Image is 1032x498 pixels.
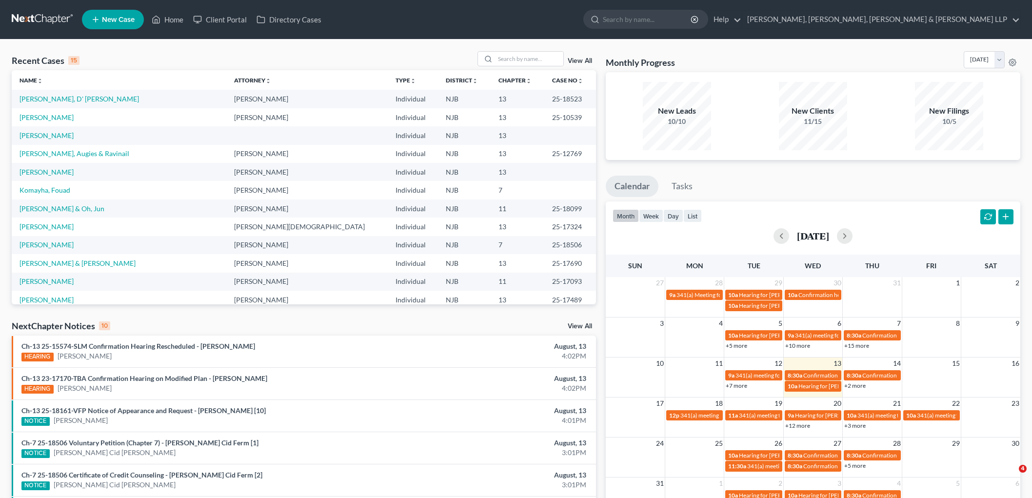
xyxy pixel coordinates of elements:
div: August, 13 [404,341,586,351]
span: 9a [669,291,675,299]
span: 341(a) meeting for [PERSON_NAME] & [PERSON_NAME] [PERSON_NAME] [747,462,940,470]
td: 25-17324 [544,218,596,236]
a: [PERSON_NAME] & Oh, Jun [20,204,104,213]
span: Hearing for [PERSON_NAME] [798,382,874,390]
a: +3 more [844,422,866,429]
span: 17 [655,398,665,409]
a: [PERSON_NAME], D' [PERSON_NAME] [20,95,139,103]
span: 2 [1014,277,1020,289]
td: Individual [388,199,438,218]
span: 1 [955,277,961,289]
td: NJB [438,108,491,126]
a: Client Portal [188,11,252,28]
button: list [683,209,702,222]
div: 10/5 [915,117,983,126]
td: [PERSON_NAME] [226,163,387,181]
span: 341(a) meeting for [PERSON_NAME] [739,412,833,419]
span: 10a [847,412,856,419]
td: Individual [388,90,438,108]
td: Individual [388,145,438,163]
button: month [613,209,639,222]
h2: [DATE] [797,231,829,241]
a: Chapterunfold_more [498,77,532,84]
span: Confirmation hearing for [PERSON_NAME] [798,291,909,299]
span: 341(a) meeting for [PERSON_NAME] [857,412,952,419]
td: 13 [491,90,544,108]
span: 28 [892,438,902,449]
a: Nameunfold_more [20,77,43,84]
span: Sun [628,261,642,270]
td: [PERSON_NAME] [226,108,387,126]
td: NJB [438,163,491,181]
a: Directory Cases [252,11,326,28]
td: Individual [388,181,438,199]
span: 10a [788,382,797,390]
td: 25-17690 [544,254,596,272]
span: 24 [655,438,665,449]
span: Hearing for [PERSON_NAME] [739,332,815,339]
span: 5 [955,478,961,489]
span: Hearing for [PERSON_NAME] [739,302,815,309]
div: 4:02PM [404,351,586,361]
div: Recent Cases [12,55,79,66]
span: 8 [955,318,961,329]
td: 13 [491,218,544,236]
a: [PERSON_NAME] Cid [PERSON_NAME] [54,480,176,490]
span: 8:30a [788,462,802,470]
a: [PERSON_NAME] [58,383,112,393]
td: Individual [388,291,438,309]
span: 8:30a [847,372,861,379]
span: Wed [805,261,821,270]
td: Individual [388,218,438,236]
div: August, 13 [404,470,586,480]
div: August, 13 [404,438,586,448]
td: [PERSON_NAME] [226,254,387,272]
span: Confirmation hearing for [PERSON_NAME] [803,372,914,379]
span: 6 [836,318,842,329]
span: 10a [728,291,738,299]
td: 13 [491,145,544,163]
td: Individual [388,273,438,291]
span: 9a [728,372,734,379]
td: NJB [438,291,491,309]
span: 16 [1011,358,1020,369]
td: Individual [388,236,438,254]
td: 13 [491,108,544,126]
a: [PERSON_NAME] [20,168,74,176]
span: 13 [833,358,842,369]
span: Confirmation hearing for [PERSON_NAME] [862,332,973,339]
td: Individual [388,163,438,181]
a: Case Nounfold_more [552,77,583,84]
span: Confirmation hearing for [PERSON_NAME] [803,452,914,459]
span: 7 [896,318,902,329]
input: Search by name... [603,10,692,28]
span: 4 [718,318,724,329]
span: Sat [985,261,997,270]
span: 10a [788,291,797,299]
span: New Case [102,16,135,23]
td: NJB [438,254,491,272]
span: 27 [833,438,842,449]
td: NJB [438,145,491,163]
span: Confirmation hearing for [PERSON_NAME] [803,462,914,470]
a: Ch-7 25-18506 Certificate of Credit Counseling - [PERSON_NAME] Cid Ferm [2] [21,471,262,479]
span: Mon [686,261,703,270]
span: 28 [714,277,724,289]
a: Typeunfold_more [396,77,416,84]
td: NJB [438,199,491,218]
input: Search by name... [495,52,563,66]
span: 341(a) meeting for [PERSON_NAME] [735,372,830,379]
i: unfold_more [526,78,532,84]
div: HEARING [21,353,54,361]
i: unfold_more [577,78,583,84]
td: NJB [438,181,491,199]
td: NJB [438,126,491,144]
span: 3 [836,478,842,489]
a: Ch-13 23-17170-TBA Confirmation Hearing on Modified Plan - [PERSON_NAME] [21,374,267,382]
div: 3:01PM [404,448,586,458]
span: 10a [728,302,738,309]
a: [PERSON_NAME] [20,113,74,121]
div: NOTICE [21,481,50,490]
a: +5 more [844,462,866,469]
a: +10 more [785,342,810,349]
